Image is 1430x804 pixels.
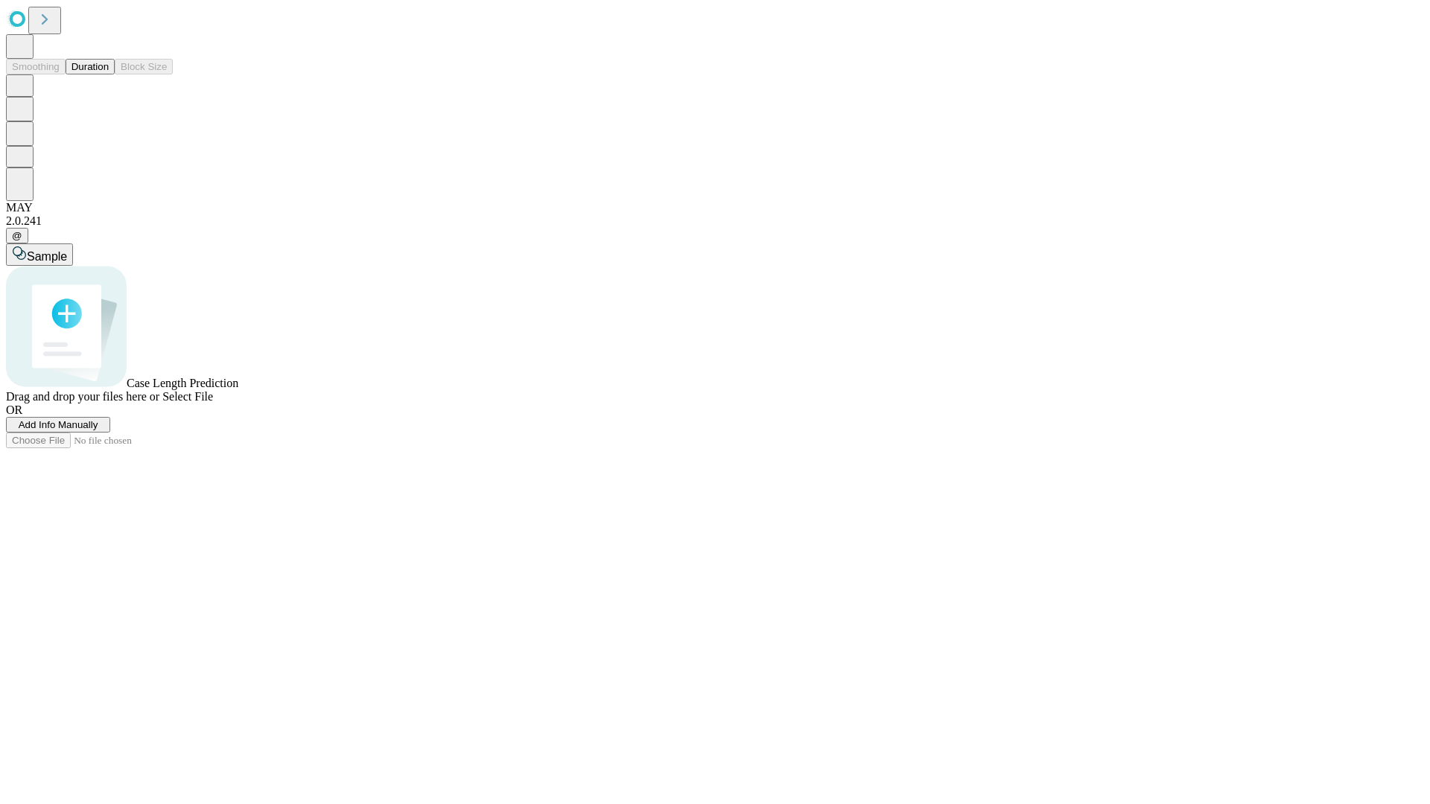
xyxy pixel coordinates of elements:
[115,59,173,74] button: Block Size
[6,214,1424,228] div: 2.0.241
[6,243,73,266] button: Sample
[6,228,28,243] button: @
[6,417,110,433] button: Add Info Manually
[12,230,22,241] span: @
[19,419,98,430] span: Add Info Manually
[6,59,66,74] button: Smoothing
[6,403,22,416] span: OR
[127,377,238,389] span: Case Length Prediction
[66,59,115,74] button: Duration
[27,250,67,263] span: Sample
[6,201,1424,214] div: MAY
[162,390,213,403] span: Select File
[6,390,159,403] span: Drag and drop your files here or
